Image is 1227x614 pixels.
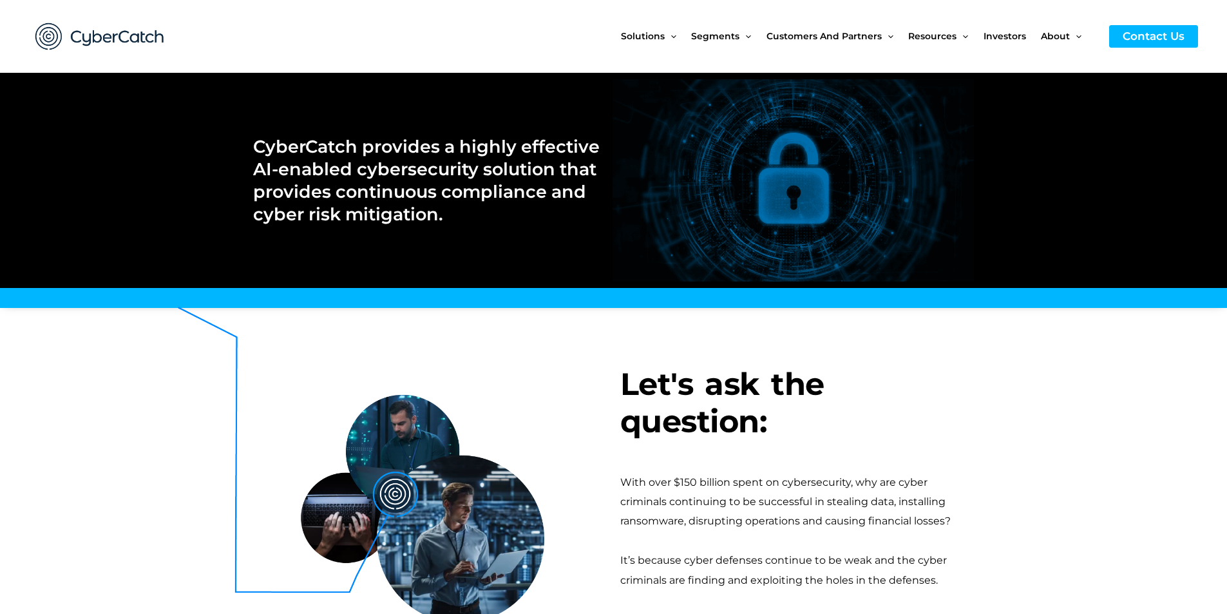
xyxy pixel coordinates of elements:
[665,9,676,63] span: Menu Toggle
[739,9,751,63] span: Menu Toggle
[23,10,177,63] img: CyberCatch
[621,9,1096,63] nav: Site Navigation: New Main Menu
[1109,25,1198,48] a: Contact Us
[620,473,975,532] div: With over $150 billion spent on cybersecurity, why are cyber criminals continuing to be successfu...
[621,9,665,63] span: Solutions
[908,9,956,63] span: Resources
[620,366,975,440] h3: Let's ask the question:
[691,9,739,63] span: Segments
[253,135,600,225] h2: CyberCatch provides a highly effective AI-enabled cybersecurity solution that provides continuous...
[1070,9,1081,63] span: Menu Toggle
[620,551,975,590] div: It’s because cyber defenses continue to be weak and the cyber criminals are finding and exploitin...
[984,9,1041,63] a: Investors
[882,9,893,63] span: Menu Toggle
[766,9,882,63] span: Customers and Partners
[984,9,1026,63] span: Investors
[1041,9,1070,63] span: About
[956,9,968,63] span: Menu Toggle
